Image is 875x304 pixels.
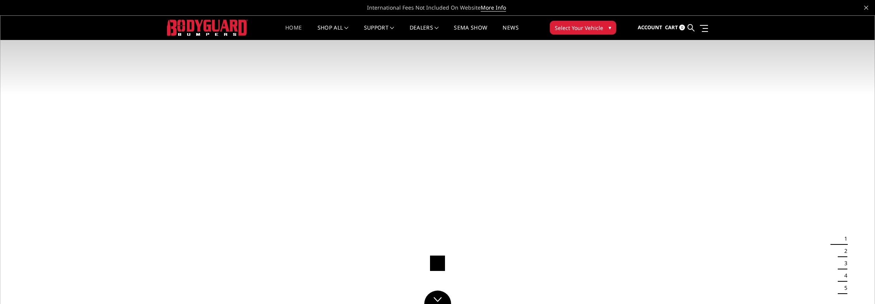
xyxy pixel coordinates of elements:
[840,257,847,269] button: 3 of 5
[840,233,847,245] button: 1 of 5
[638,17,662,38] a: Account
[167,20,248,35] img: BODYGUARD BUMPERS
[555,24,603,32] span: Select Your Vehicle
[840,282,847,294] button: 5 of 5
[481,4,506,12] a: More Info
[638,24,662,31] span: Account
[840,245,847,257] button: 2 of 5
[410,25,439,40] a: Dealers
[665,17,685,38] a: Cart 0
[364,25,394,40] a: Support
[840,269,847,282] button: 4 of 5
[285,25,302,40] a: Home
[550,21,616,35] button: Select Your Vehicle
[424,291,451,304] a: Click to Down
[665,24,678,31] span: Cart
[454,25,487,40] a: SEMA Show
[503,25,518,40] a: News
[609,23,611,32] span: ▾
[318,25,349,40] a: shop all
[679,25,685,30] span: 0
